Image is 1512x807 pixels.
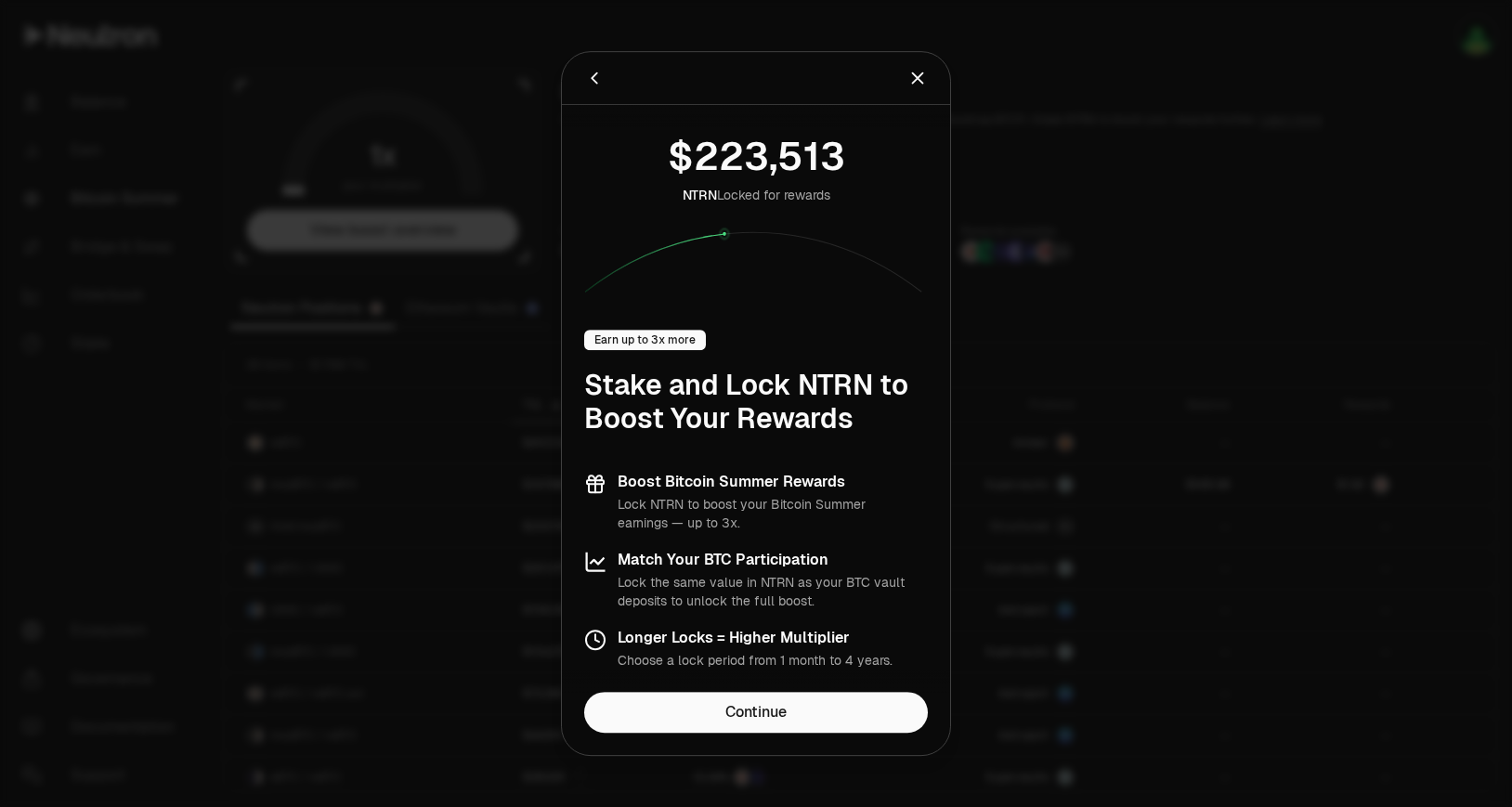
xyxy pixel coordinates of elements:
button: Close [907,65,928,91]
h3: Match Your BTC Participation [618,551,928,569]
h3: Boost Bitcoin Summer Rewards [618,473,928,491]
button: Back [584,65,605,91]
p: Choose a lock period from 1 month to 4 years. [618,651,893,670]
span: NTRN [683,187,717,203]
h3: Longer Locks = Higher Multiplier [618,629,893,647]
h1: Stake and Lock NTRN to Boost Your Rewards [584,369,928,436]
a: Continue [584,692,928,733]
div: Locked for rewards [683,186,830,204]
p: Lock NTRN to boost your Bitcoin Summer earnings — up to 3x. [618,495,928,532]
p: Lock the same value in NTRN as your BTC vault deposits to unlock the full boost. [618,573,928,610]
div: Earn up to 3x more [584,330,706,350]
